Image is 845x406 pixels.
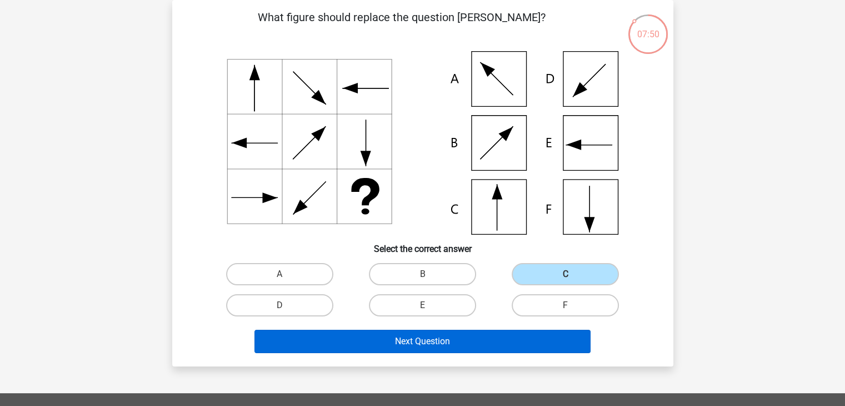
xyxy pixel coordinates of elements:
[627,13,669,41] div: 07:50
[226,263,333,285] label: A
[226,294,333,316] label: D
[512,294,619,316] label: F
[254,330,591,353] button: Next Question
[369,263,476,285] label: B
[369,294,476,316] label: E
[190,235,656,254] h6: Select the correct answer
[190,9,614,42] p: What figure should replace the question [PERSON_NAME]?
[512,263,619,285] label: C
